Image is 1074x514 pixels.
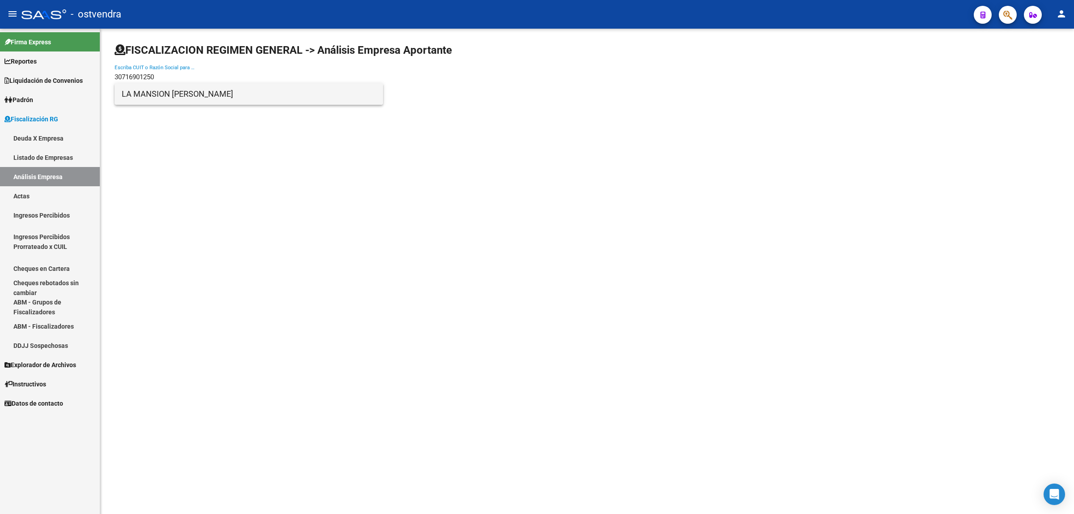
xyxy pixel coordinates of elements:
[4,379,46,389] span: Instructivos
[71,4,121,24] span: - ostvendra
[4,360,76,370] span: Explorador de Archivos
[4,37,51,47] span: Firma Express
[4,56,37,66] span: Reportes
[4,398,63,408] span: Datos de contacto
[7,9,18,19] mat-icon: menu
[4,76,83,86] span: Liquidación de Convenios
[122,83,376,105] span: LA MANSION [PERSON_NAME]
[1056,9,1067,19] mat-icon: person
[4,95,33,105] span: Padrón
[1044,484,1065,505] div: Open Intercom Messenger
[4,114,58,124] span: Fiscalización RG
[115,43,452,57] h1: FISCALIZACION REGIMEN GENERAL -> Análisis Empresa Aportante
